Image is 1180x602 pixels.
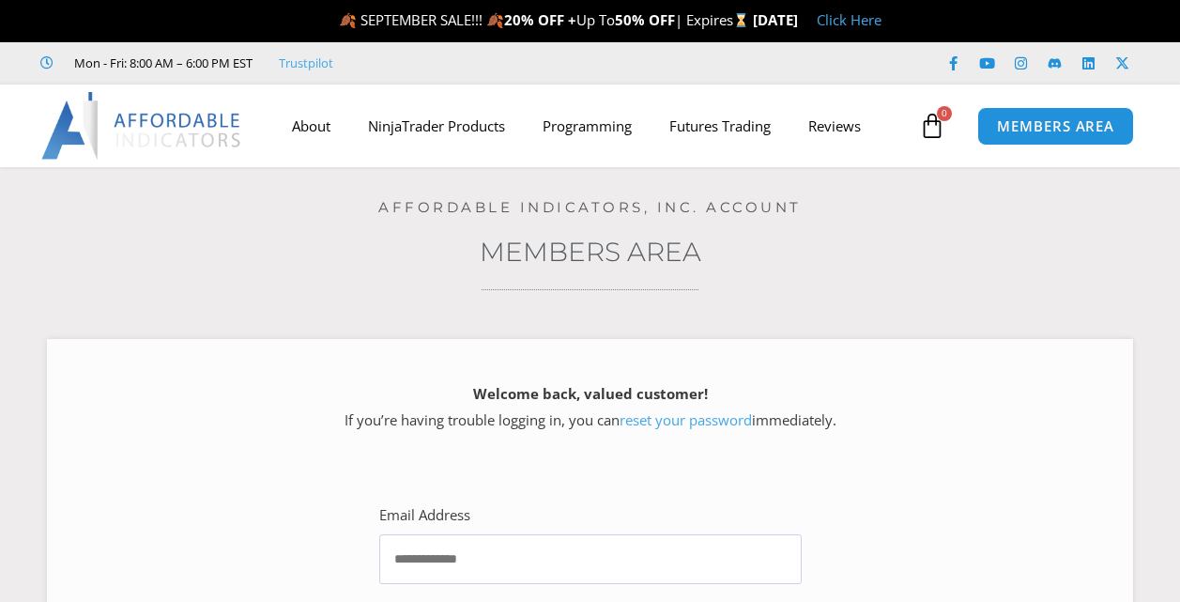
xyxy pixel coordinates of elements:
strong: Welcome back, valued customer! [473,384,708,403]
span: 🍂 SEPTEMBER SALE!!! 🍂 Up To | Expires [339,10,753,29]
a: Click Here [817,10,881,29]
a: Members Area [480,236,701,268]
a: Futures Trading [651,104,789,147]
img: ⌛ [734,13,748,27]
label: Email Address [379,502,470,529]
a: About [273,104,349,147]
span: MEMBERS AREA [997,119,1114,133]
a: reset your password [620,410,752,429]
strong: [DATE] [753,10,798,29]
span: 0 [937,106,952,121]
p: If you’re having trouble logging in, you can immediately. [80,381,1100,434]
nav: Menu [273,104,915,147]
a: Reviews [789,104,880,147]
strong: 50% OFF [615,10,675,29]
img: LogoAI | Affordable Indicators – NinjaTrader [41,92,243,160]
a: 0 [891,99,973,153]
a: NinjaTrader Products [349,104,524,147]
a: Affordable Indicators, Inc. Account [378,198,802,216]
a: Trustpilot [279,52,333,74]
a: Programming [524,104,651,147]
span: Mon - Fri: 8:00 AM – 6:00 PM EST [69,52,253,74]
strong: 20% OFF + [504,10,576,29]
a: MEMBERS AREA [977,107,1134,146]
